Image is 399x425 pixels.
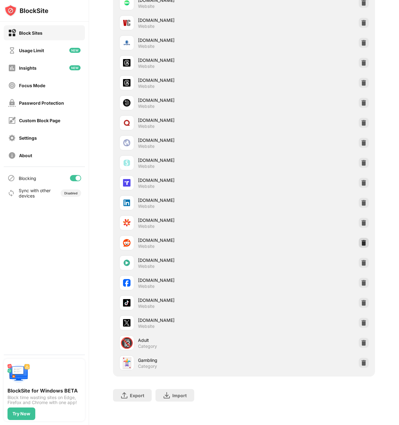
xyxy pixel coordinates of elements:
[123,199,131,207] img: favicons
[138,17,244,23] div: [DOMAIN_NAME]
[138,223,155,229] div: Website
[123,119,131,127] img: favicons
[138,297,244,303] div: [DOMAIN_NAME]
[19,135,37,141] div: Settings
[138,197,244,203] div: [DOMAIN_NAME]
[138,23,155,29] div: Website
[8,64,16,72] img: insights-off.svg
[138,323,155,329] div: Website
[69,48,81,53] img: new-icon.svg
[138,163,155,169] div: Website
[123,319,131,327] img: favicons
[8,99,16,107] img: password-protection-off.svg
[138,97,244,103] div: [DOMAIN_NAME]
[123,259,131,267] img: favicons
[8,47,16,54] img: time-usage-off.svg
[8,82,16,89] img: focus-off.svg
[69,65,81,70] img: new-icon.svg
[123,279,131,287] img: favicons
[123,139,131,147] img: favicons
[8,152,16,159] img: about-off.svg
[138,137,244,143] div: [DOMAIN_NAME]
[138,237,244,243] div: [DOMAIN_NAME]
[138,363,157,369] div: Category
[7,395,81,405] div: Block time wasting sites on Edge, Firefox and Chrome with one app!
[120,337,133,349] div: 🔞
[138,263,155,269] div: Website
[7,174,15,182] img: blocking-icon.svg
[64,191,77,195] div: Disabled
[123,99,131,107] img: favicons
[138,183,155,189] div: Website
[138,37,244,43] div: [DOMAIN_NAME]
[138,77,244,83] div: [DOMAIN_NAME]
[123,19,131,27] img: favicons
[120,357,133,369] div: 🃏
[138,357,244,363] div: Gambling
[138,123,155,129] div: Website
[138,337,244,343] div: Adult
[7,387,81,394] div: BlockSite for Windows BETA
[19,100,64,106] div: Password Protection
[19,176,36,181] div: Blocking
[19,188,51,198] div: Sync with other devices
[123,179,131,187] img: favicons
[123,59,131,67] img: favicons
[138,317,244,323] div: [DOMAIN_NAME]
[138,277,244,283] div: [DOMAIN_NAME]
[138,217,244,223] div: [DOMAIN_NAME]
[123,39,131,47] img: favicons
[123,79,131,87] img: favicons
[138,3,155,9] div: Website
[138,157,244,163] div: [DOMAIN_NAME]
[19,153,32,158] div: About
[8,117,16,124] img: customize-block-page-off.svg
[8,134,16,142] img: settings-off.svg
[172,393,187,398] div: Import
[130,393,144,398] div: Export
[138,63,155,69] div: Website
[138,243,155,249] div: Website
[19,48,44,53] div: Usage Limit
[138,43,155,49] div: Website
[19,118,60,123] div: Custom Block Page
[8,29,16,37] img: block-on.svg
[123,299,131,307] img: favicons
[138,257,244,263] div: [DOMAIN_NAME]
[138,57,244,63] div: [DOMAIN_NAME]
[7,362,30,385] img: push-desktop.svg
[138,103,155,109] div: Website
[138,203,155,209] div: Website
[138,117,244,123] div: [DOMAIN_NAME]
[123,219,131,227] img: favicons
[12,411,30,416] div: Try Now
[19,83,45,88] div: Focus Mode
[138,283,155,289] div: Website
[7,189,15,197] img: sync-icon.svg
[123,159,131,167] img: favicons
[138,143,155,149] div: Website
[123,239,131,247] img: favicons
[19,65,37,71] div: Insights
[138,177,244,183] div: [DOMAIN_NAME]
[138,343,157,349] div: Category
[138,83,155,89] div: Website
[4,4,48,17] img: logo-blocksite.svg
[138,303,155,309] div: Website
[19,30,42,36] div: Block Sites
